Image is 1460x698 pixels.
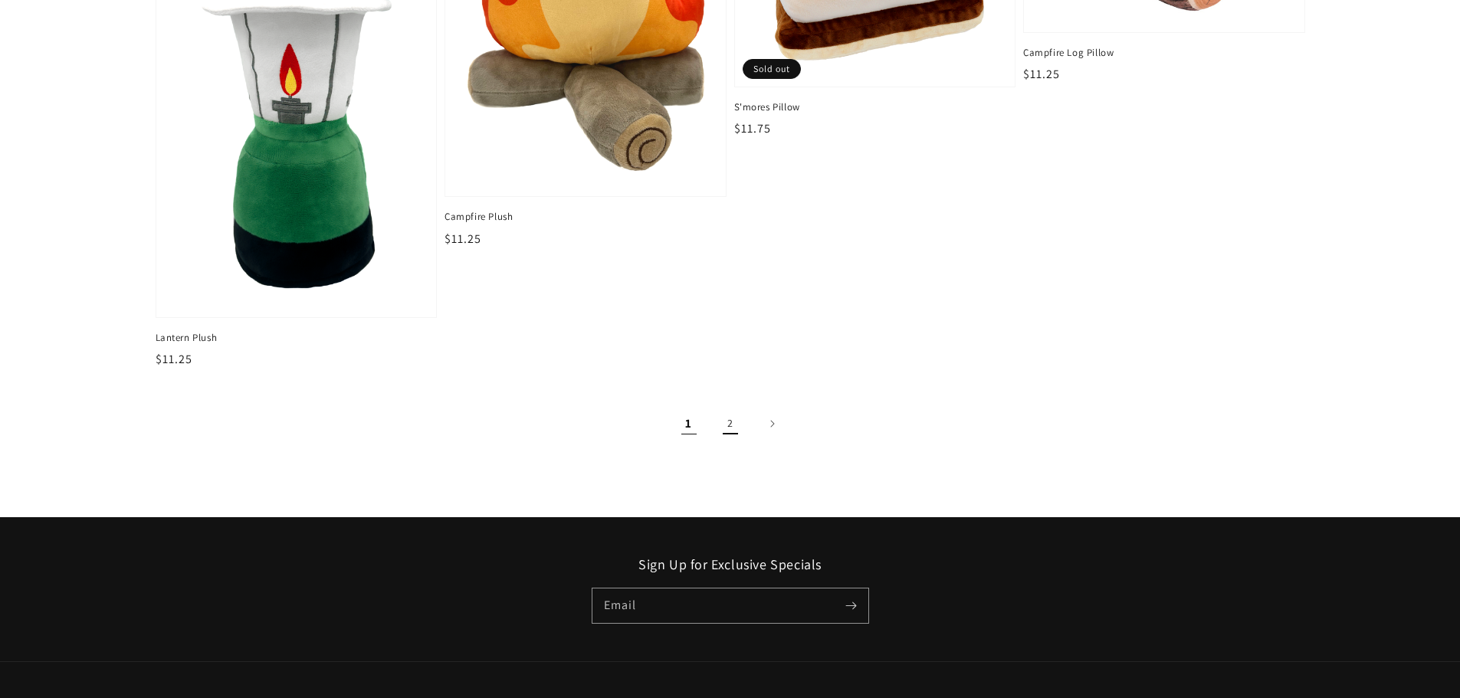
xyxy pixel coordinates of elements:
[156,407,1305,441] nav: Pagination
[1023,66,1060,82] span: $11.25
[672,407,706,441] span: Page 1
[835,588,868,622] button: Subscribe
[734,120,771,136] span: $11.75
[445,231,481,247] span: $11.25
[445,210,727,224] span: Campfire Plush
[743,59,801,79] span: Sold out
[734,100,1016,114] span: S'mores Pillow
[156,331,438,345] span: Lantern Plush
[1023,46,1305,60] span: Campfire Log Pillow
[714,407,747,441] a: Page 2
[156,351,192,367] span: $11.25
[156,555,1305,573] h2: Sign Up for Exclusive Specials
[755,407,789,441] a: Next page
